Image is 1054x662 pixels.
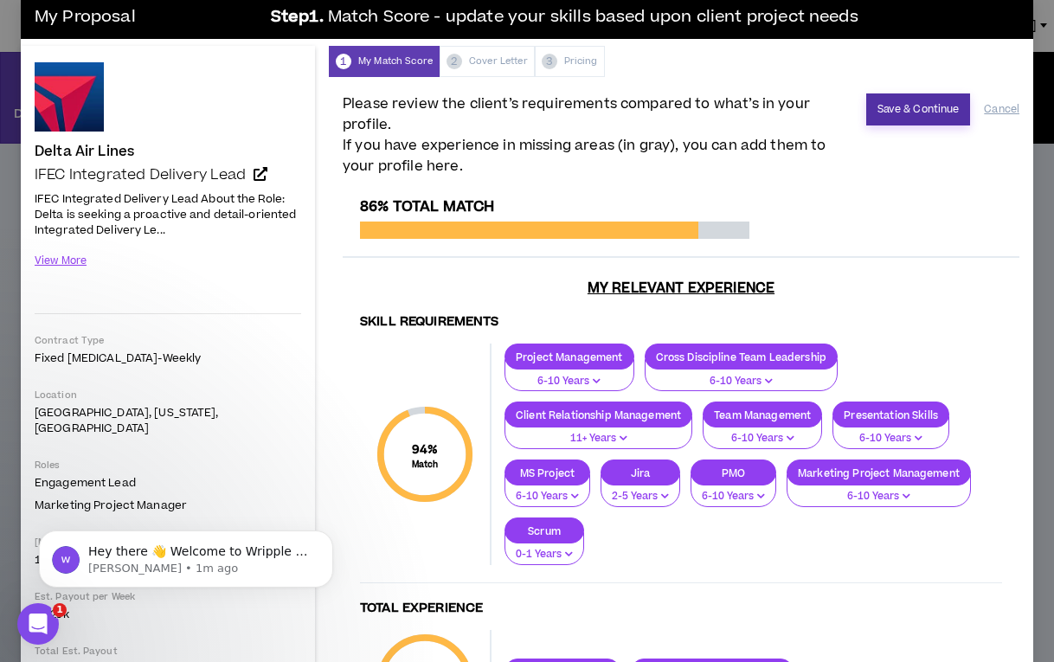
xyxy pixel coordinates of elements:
[833,408,948,421] p: Presentation Skills
[17,603,59,645] iframe: Intercom live chat
[505,524,583,537] p: Scrum
[412,459,439,471] small: Match
[866,93,971,125] button: Save & Continue
[612,489,669,505] p: 2-5 Years
[646,350,837,363] p: Cross Discipline Team Leadership
[516,489,579,505] p: 6-10 Years
[798,489,960,505] p: 6-10 Years
[35,475,136,491] span: Engagement Lead
[35,389,301,402] p: Location
[35,164,247,185] span: IFEC Integrated Delivery Lead
[343,280,1019,297] h3: My Relevant Experience
[601,474,680,507] button: 2-5 Years
[35,246,87,276] button: View More
[53,603,67,617] span: 1
[13,494,359,615] iframe: Intercom notifications message
[35,350,201,366] span: Fixed [MEDICAL_DATA] - weekly
[844,431,938,447] p: 6-10 Years
[412,440,439,459] span: 94 %
[787,466,970,479] p: Marketing Project Management
[832,416,949,449] button: 6-10 Years
[505,474,590,507] button: 6-10 Years
[645,359,838,392] button: 6-10 Years
[35,645,301,658] p: Total Est. Payout
[516,374,623,389] p: 6-10 Years
[336,54,351,69] span: 1
[35,166,301,183] a: IFEC Integrated Delivery Lead
[35,405,301,436] p: [GEOGRAPHIC_DATA], [US_STATE], [GEOGRAPHIC_DATA]
[35,190,301,239] p: IFEC Integrated Delivery Lead About the Role: Delta is seeking a proactive and detail-oriented In...
[505,350,633,363] p: Project Management
[702,489,765,505] p: 6-10 Years
[505,359,634,392] button: 6-10 Years
[505,408,691,421] p: Client Relationship Management
[601,466,679,479] p: Jira
[656,374,826,389] p: 6-10 Years
[35,144,134,159] h4: Delta Air Lines
[704,408,821,421] p: Team Management
[984,94,1019,125] button: Cancel
[343,93,856,177] span: Please review the client’s requirements compared to what’s in your profile. If you have experienc...
[505,416,692,449] button: 11+ Years
[703,416,822,449] button: 6-10 Years
[516,547,573,562] p: 0-1 Years
[360,196,494,217] span: 86% Total Match
[691,474,776,507] button: 6-10 Years
[516,431,681,447] p: 11+ Years
[505,466,589,479] p: MS Project
[35,459,301,472] p: Roles
[35,334,301,347] p: Contract Type
[714,431,811,447] p: 6-10 Years
[271,5,324,30] b: Step 1 .
[328,5,858,30] span: Match Score - update your skills based upon client project needs
[329,46,440,77] div: My Match Score
[360,601,1002,617] h4: Total Experience
[360,314,1002,331] h4: Skill Requirements
[787,474,971,507] button: 6-10 Years
[691,466,775,479] p: PMO
[505,532,584,565] button: 0-1 Years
